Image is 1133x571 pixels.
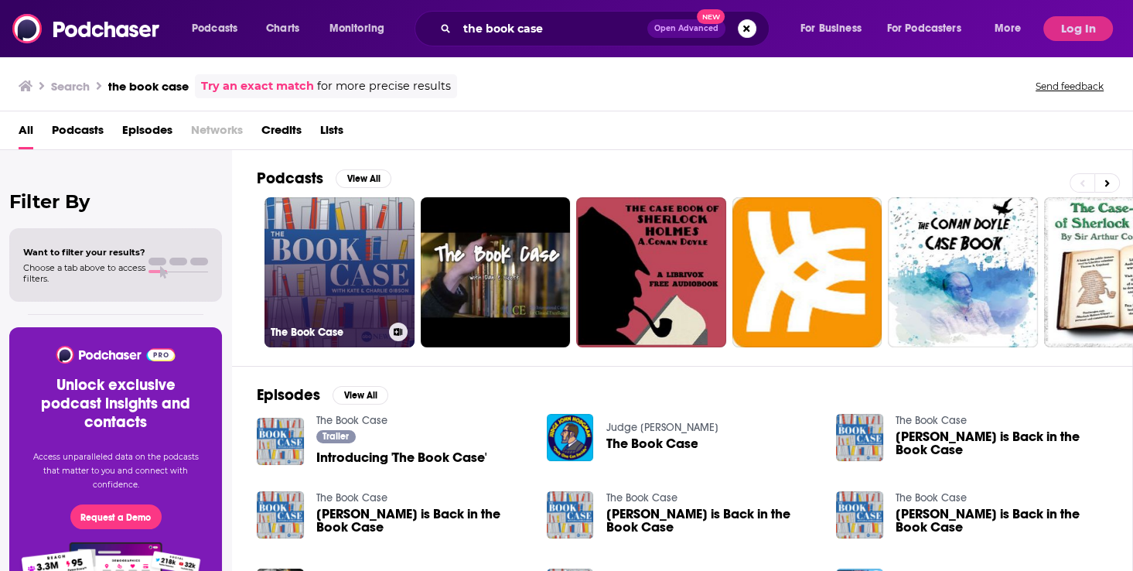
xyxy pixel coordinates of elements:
[28,450,203,492] p: Access unparalleled data on the podcasts that matter to you and connect with confidence.
[122,118,172,149] a: Episodes
[333,386,388,405] button: View All
[55,346,176,364] img: Podchaser - Follow, Share and Rate Podcasts
[192,18,237,39] span: Podcasts
[606,491,677,504] a: The Book Case
[547,491,594,539] img: John Irving is Back in the Book Case
[429,11,784,46] div: Search podcasts, credits, & more...
[23,247,145,258] span: Want to filter your results?
[256,16,309,41] a: Charts
[896,508,1107,534] a: Stuart Gibbs is Back in the Book Case
[896,430,1107,456] span: [PERSON_NAME] is Back in the Book Case
[697,9,725,24] span: New
[264,197,415,347] a: The Book Case
[108,79,189,94] h3: the book case
[320,118,343,149] a: Lists
[984,16,1040,41] button: open menu
[647,19,725,38] button: Open AdvancedNew
[271,326,383,339] h3: The Book Case
[257,491,304,539] img: David Sedaris is Back in the Book Case
[1031,80,1108,93] button: Send feedback
[28,376,203,432] h3: Unlock exclusive podcast insights and contacts
[790,16,881,41] button: open menu
[316,451,486,464] a: Introducing 'The Book Case'
[606,508,817,534] span: [PERSON_NAME] is Back in the Book Case
[329,18,384,39] span: Monitoring
[52,118,104,149] a: Podcasts
[257,385,320,405] h2: Episodes
[1043,16,1113,41] button: Log In
[836,414,883,461] img: Esmeralda Santiago is Back in the Book Case
[606,508,817,534] a: John Irving is Back in the Book Case
[257,418,304,465] img: Introducing 'The Book Case'
[322,432,349,441] span: Trailer
[995,18,1021,39] span: More
[316,491,387,504] a: The Book Case
[191,118,243,149] span: Networks
[606,437,698,450] a: The Book Case
[257,169,323,188] h2: Podcasts
[457,16,647,41] input: Search podcasts, credits, & more...
[201,77,314,95] a: Try an exact match
[316,508,528,534] a: David Sedaris is Back in the Book Case
[547,414,594,461] img: The Book Case
[336,169,391,188] button: View All
[654,25,718,32] span: Open Advanced
[23,262,145,284] span: Choose a tab above to access filters.
[896,491,967,504] a: The Book Case
[19,118,33,149] a: All
[257,385,388,405] a: EpisodesView All
[877,16,984,41] button: open menu
[12,14,161,43] img: Podchaser - Follow, Share and Rate Podcasts
[606,421,718,434] a: Judge John Hodgman
[181,16,258,41] button: open menu
[896,414,967,427] a: The Book Case
[800,18,862,39] span: For Business
[9,190,222,213] h2: Filter By
[266,18,299,39] span: Charts
[316,414,387,427] a: The Book Case
[317,77,451,95] span: for more precise results
[316,508,528,534] span: [PERSON_NAME] is Back in the Book Case
[896,508,1107,534] span: [PERSON_NAME] is Back in the Book Case
[887,18,961,39] span: For Podcasters
[261,118,302,149] a: Credits
[51,79,90,94] h3: Search
[836,491,883,539] img: Stuart Gibbs is Back in the Book Case
[896,430,1107,456] a: Esmeralda Santiago is Back in the Book Case
[319,16,404,41] button: open menu
[257,169,391,188] a: PodcastsView All
[70,504,162,529] button: Request a Demo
